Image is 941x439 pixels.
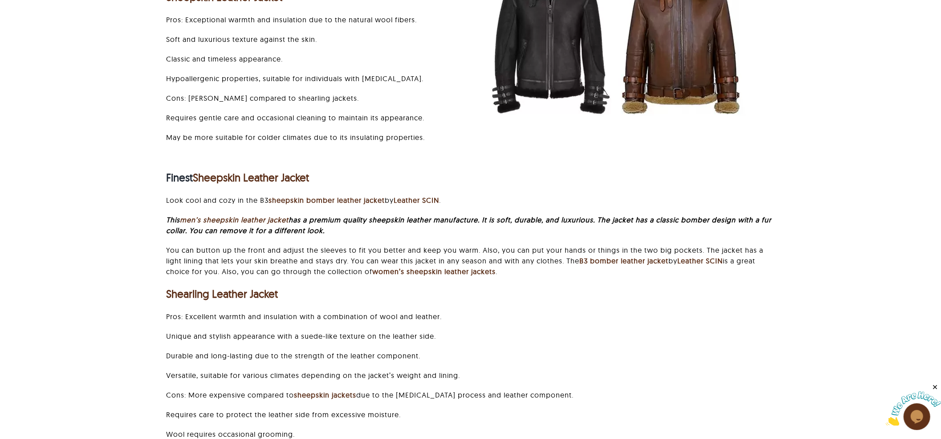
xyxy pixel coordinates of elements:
iframe: chat widget [886,383,941,426]
p: Requires gentle care and occasional cleaning to maintain its appearance. [166,112,458,123]
p: Hypoallergenic properties, suitable for individuals with [MEDICAL_DATA]. [166,73,458,84]
p: Look cool and cozy in the B3 by . [166,195,774,205]
a: Leather SCIN [394,196,439,205]
p: You can button up the front and adjust the sleeves to fit you better and keep you warm. Also, you... [166,245,774,277]
a: sheepskin bomber leather jacket [269,196,385,205]
a: women’s sheepskin leather jackets [372,267,496,276]
p: Pros: Exceptional warmth and insulation due to the natural wool fibers. [166,14,458,25]
p: Cons: More expensive compared to due to the [MEDICAL_DATA] process and leather component. [166,390,774,400]
a: men’s sheepskin leather jacket [180,215,289,224]
p: Classic and timeless appearance. [166,53,458,64]
a: Sheepskin Leather Jacket [193,171,309,184]
p: Requires care to protect the leather side from excessive moisture. [166,409,774,420]
em: has a premium quality sheepskin leather manufacture. It is soft, durable, and luxurious. The jack... [166,215,771,235]
p: May be more suitable for colder climates due to its insulating properties. [166,132,458,143]
a: Shearling Leather Jacket [166,287,278,300]
a: sheepskin jackets [294,390,356,399]
p: Versatile, suitable for various climates depending on the jacket’s weight and lining. [166,370,774,381]
strong: Finest [166,171,309,184]
a: Leather SCIN [677,256,723,265]
p: Durable and long-lasting due to the strength of the leather component. [166,350,774,361]
em: This [166,215,180,224]
p: Soft and luxurious texture against the skin. [166,34,458,45]
p: Unique and stylish appearance with a suede-like texture on the leather side. [166,331,774,341]
a: B3 bomber leather jacket [579,256,668,265]
p: Pros: Excellent warmth and insulation with a combination of wool and leather. [166,311,774,322]
p: Cons: [PERSON_NAME] compared to shearling jackets. [166,93,458,103]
